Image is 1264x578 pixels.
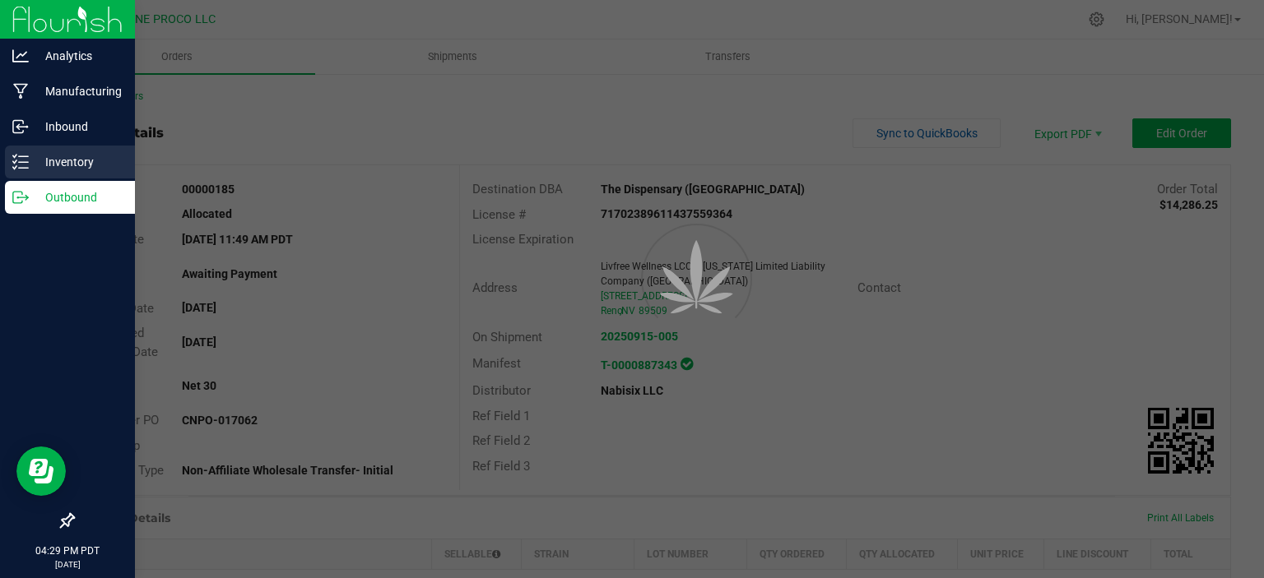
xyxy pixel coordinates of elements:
[12,189,29,206] inline-svg: Outbound
[7,558,128,571] p: [DATE]
[29,152,128,172] p: Inventory
[12,48,29,64] inline-svg: Analytics
[12,118,29,135] inline-svg: Inbound
[16,446,66,496] iframe: Resource center
[29,187,128,207] p: Outbound
[7,543,128,558] p: 04:29 PM PDT
[29,81,128,101] p: Manufacturing
[12,154,29,170] inline-svg: Inventory
[12,83,29,99] inline-svg: Manufacturing
[29,46,128,66] p: Analytics
[29,117,128,136] p: Inbound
